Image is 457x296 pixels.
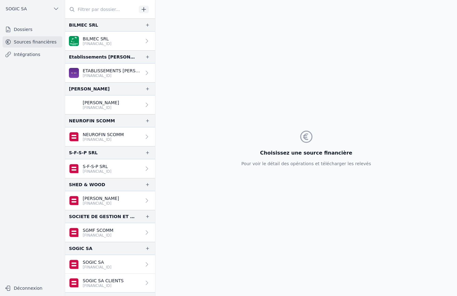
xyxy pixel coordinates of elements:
img: belfius-1.png [69,259,79,269]
p: [PERSON_NAME] [83,195,119,202]
p: SGMF SCOMM [83,227,113,233]
h3: Choisissez une source financière [241,149,371,157]
p: [FINANCIAL_ID] [83,265,112,270]
p: S-F-S-P SRL [83,163,112,170]
a: [PERSON_NAME] [FINANCIAL_ID] [65,191,155,210]
div: BILMEC SRL [69,21,98,29]
p: [FINANCIAL_ID] [83,73,141,78]
p: [FINANCIAL_ID] [83,169,112,174]
p: [FINANCIAL_ID] [83,105,119,110]
img: belfius-1.png [69,164,79,174]
p: SOGIC SA CLIENTS [83,278,124,284]
p: [FINANCIAL_ID] [83,137,124,142]
p: BILMEC SRL [83,36,112,42]
a: ETABLISSEMENTS [PERSON_NAME] & F [FINANCIAL_ID] [65,64,155,82]
a: BILMEC SRL [FINANCIAL_ID] [65,32,155,50]
p: ETABLISSEMENTS [PERSON_NAME] & F [83,68,141,74]
a: [PERSON_NAME] [FINANCIAL_ID] [65,95,155,114]
div: SOCIETE DE GESTION ET DE MOYENS POUR FIDUCIAIRES SCS [69,213,135,220]
p: [PERSON_NAME] [83,100,119,106]
img: BNP_BE_BUSINESS_GEBABEBB.png [69,36,79,46]
img: BEOBANK_CTBKBEBX.png [69,68,79,78]
div: [PERSON_NAME] [69,85,110,93]
a: SOGIC SA [FINANCIAL_ID] [65,255,155,274]
p: [FINANCIAL_ID] [83,233,113,238]
a: SGMF SCOMM [FINANCIAL_ID] [65,223,155,242]
p: [FINANCIAL_ID] [83,41,112,46]
div: SOGIC SA [69,245,92,252]
p: NEUROFIN SCOMM [83,131,124,138]
button: SOGIC SA [3,4,62,14]
a: Sources financières [3,36,62,48]
button: Déconnexion [3,283,62,293]
img: CBC_CREGBEBB.png [69,100,79,110]
p: [FINANCIAL_ID] [83,201,119,206]
img: belfius-1.png [69,196,79,206]
div: NEUROFIN SCOMM [69,117,115,125]
img: belfius-1.png [69,278,79,288]
div: S-F-S-P SRL [69,149,98,156]
a: NEUROFIN SCOMM [FINANCIAL_ID] [65,127,155,146]
a: S-F-S-P SRL [FINANCIAL_ID] [65,159,155,178]
span: SOGIC SA [6,6,27,12]
p: SOGIC SA [83,259,112,265]
img: belfius-1.png [69,132,79,142]
input: Filtrer par dossier... [65,4,137,15]
p: Pour voir le détail des opérations et télécharger les relevés [241,161,371,167]
a: SOGIC SA CLIENTS [FINANCIAL_ID] [65,274,155,292]
div: Etablissements [PERSON_NAME] et fils [PERSON_NAME] [69,53,135,61]
a: Dossiers [3,24,62,35]
img: belfius-1.png [69,227,79,237]
a: Intégrations [3,49,62,60]
p: [FINANCIAL_ID] [83,283,124,288]
div: SHED & WOOD [69,181,105,188]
